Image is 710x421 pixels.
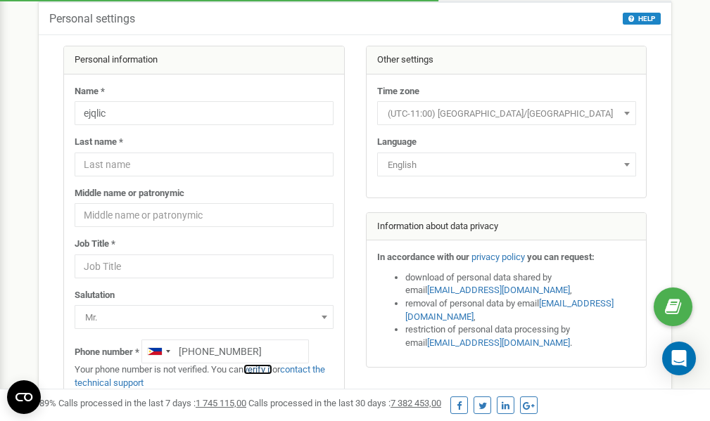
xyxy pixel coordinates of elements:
[75,289,115,302] label: Salutation
[377,252,469,262] strong: In accordance with our
[75,363,334,389] p: Your phone number is not verified. You can or
[75,136,123,149] label: Last name *
[471,252,525,262] a: privacy policy
[58,398,246,408] span: Calls processed in the last 7 days :
[75,101,334,125] input: Name
[382,104,631,124] span: (UTC-11:00) Pacific/Midway
[527,252,595,262] strong: you can request:
[405,271,636,297] li: download of personal data shared by email ,
[662,342,696,375] div: Open Intercom Messenger
[377,153,636,176] span: English
[623,13,661,25] button: HELP
[391,398,441,408] u: 7 382 453,00
[248,398,441,408] span: Calls processed in the last 30 days :
[142,340,175,363] div: Telephone country code
[405,298,614,322] a: [EMAIL_ADDRESS][DOMAIN_NAME]
[405,297,636,323] li: removal of personal data by email ,
[243,364,272,375] a: verify it
[427,285,570,295] a: [EMAIL_ADDRESS][DOMAIN_NAME]
[75,153,334,176] input: Last name
[377,101,636,125] span: (UTC-11:00) Pacific/Midway
[141,339,309,363] input: +1-800-555-55-55
[367,213,647,241] div: Information about data privacy
[382,155,631,175] span: English
[75,85,105,98] label: Name *
[49,13,135,25] h5: Personal settings
[405,323,636,349] li: restriction of personal data processing by email .
[75,203,334,227] input: Middle name or patronymic
[7,380,41,414] button: Open CMP widget
[80,308,329,328] span: Mr.
[367,46,647,75] div: Other settings
[377,136,417,149] label: Language
[75,346,139,359] label: Phone number *
[377,85,419,98] label: Time zone
[75,305,334,329] span: Mr.
[196,398,246,408] u: 1 745 115,00
[64,46,344,75] div: Personal information
[75,187,184,200] label: Middle name or patronymic
[75,238,115,251] label: Job Title *
[427,337,570,348] a: [EMAIL_ADDRESS][DOMAIN_NAME]
[75,254,334,278] input: Job Title
[75,364,325,388] a: contact the technical support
